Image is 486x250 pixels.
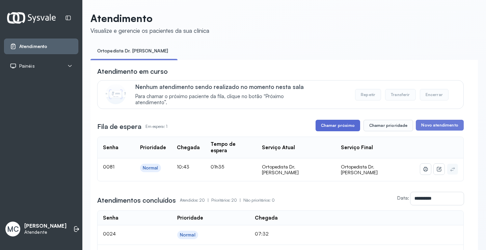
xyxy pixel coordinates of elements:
span: Para chamar o próximo paciente da fila, clique no botão “Próximo atendimento”. [135,93,314,106]
p: Em espera: 1 [145,122,167,131]
button: Encerrar [420,89,449,100]
div: Normal [180,232,195,238]
span: | [240,198,241,203]
button: Repetir [355,89,381,100]
div: Serviço Atual [262,144,295,151]
span: Painéis [19,63,35,69]
a: Atendimento [10,43,73,50]
span: Atendimento [19,44,47,49]
img: Logotipo do estabelecimento [7,12,56,23]
p: Atendimento [90,12,209,24]
div: Normal [143,165,158,171]
span: 07:32 [255,231,269,236]
div: Tempo de espera [211,141,251,154]
span: 0081 [103,164,114,169]
div: Prioridade [177,215,203,221]
img: Imagem de CalloutCard [106,84,126,104]
div: Chegada [177,144,200,151]
p: Não prioritários: 0 [243,196,275,205]
button: Novo atendimento [416,120,463,131]
p: Atendidos: 20 [180,196,211,205]
div: Senha [103,215,118,221]
div: Prioridade [140,144,166,151]
p: Prioritários: 20 [211,196,243,205]
button: Chamar prioridade [363,120,413,131]
h3: Atendimento em curso [97,67,168,76]
div: Visualize e gerencie os pacientes da sua clínica [90,27,209,34]
a: Ortopedista Dr. [PERSON_NAME] [90,45,175,56]
span: Ortopedista Dr. [PERSON_NAME] [341,164,378,176]
div: Serviço Final [341,144,373,151]
label: Data: [397,195,409,201]
button: Transferir [385,89,416,100]
p: Atendente [24,229,66,235]
button: Chamar próximo [316,120,360,131]
span: | [208,198,209,203]
span: 0024 [103,231,116,236]
span: 01h35 [211,164,224,169]
div: Senha [103,144,118,151]
h3: Fila de espera [97,122,141,131]
p: [PERSON_NAME] [24,223,66,229]
div: Chegada [255,215,278,221]
p: Nenhum atendimento sendo realizado no momento nesta sala [135,83,314,90]
span: 10:43 [177,164,189,169]
div: Ortopedista Dr. [PERSON_NAME] [262,164,330,176]
h3: Atendimentos concluídos [97,196,176,205]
